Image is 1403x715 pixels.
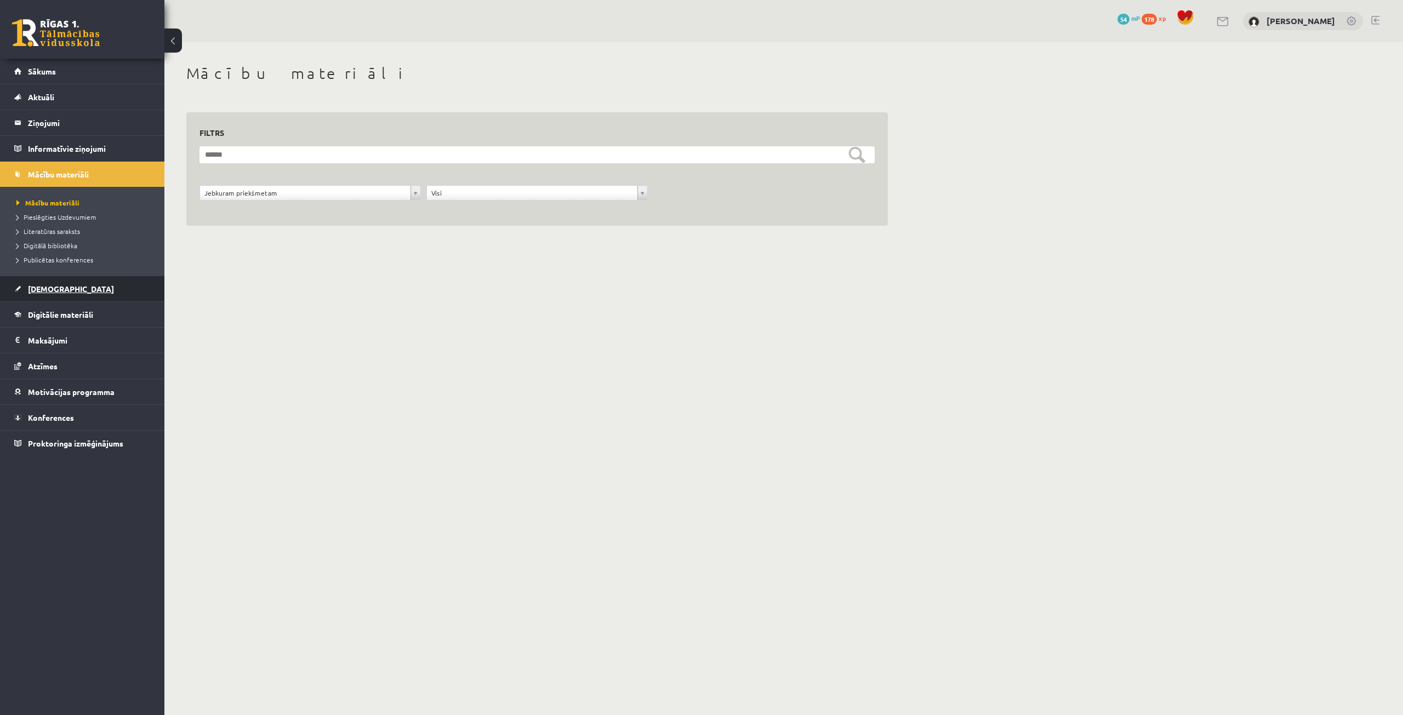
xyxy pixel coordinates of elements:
[28,328,151,353] legend: Maksājumi
[28,66,56,76] span: Sākums
[14,110,151,135] a: Ziņojumi
[14,276,151,301] a: [DEMOGRAPHIC_DATA]
[1117,14,1130,25] span: 54
[16,198,79,207] span: Mācību materiāli
[16,213,96,221] span: Pieslēgties Uzdevumiem
[204,186,406,200] span: Jebkuram priekšmetam
[14,136,151,161] a: Informatīvie ziņojumi
[16,255,93,264] span: Publicētas konferences
[200,186,420,200] a: Jebkuram priekšmetam
[1142,14,1157,25] span: 178
[16,198,153,208] a: Mācību materiāli
[16,227,80,236] span: Literatūras saraksts
[14,431,151,456] a: Proktoringa izmēģinājums
[28,169,89,179] span: Mācību materiāli
[12,19,100,47] a: Rīgas 1. Tālmācības vidusskola
[28,361,58,371] span: Atzīmes
[199,125,862,140] h3: Filtrs
[16,212,153,222] a: Pieslēgties Uzdevumiem
[14,405,151,430] a: Konferences
[1142,14,1171,22] a: 178 xp
[186,64,888,83] h1: Mācību materiāli
[16,255,153,265] a: Publicētas konferences
[14,59,151,84] a: Sākums
[28,136,151,161] legend: Informatīvie ziņojumi
[1267,15,1335,26] a: [PERSON_NAME]
[14,162,151,187] a: Mācību materiāli
[28,438,123,448] span: Proktoringa izmēģinājums
[28,92,54,102] span: Aktuāli
[14,302,151,327] a: Digitālie materiāli
[16,241,153,250] a: Digitālā bibliotēka
[16,226,153,236] a: Literatūras saraksts
[28,110,151,135] legend: Ziņojumi
[1248,16,1259,27] img: Diāna Mežecka
[14,328,151,353] a: Maksājumi
[14,84,151,110] a: Aktuāli
[28,413,74,422] span: Konferences
[28,284,114,294] span: [DEMOGRAPHIC_DATA]
[1117,14,1140,22] a: 54 mP
[427,186,647,200] a: Visi
[28,310,93,319] span: Digitālie materiāli
[28,387,115,397] span: Motivācijas programma
[431,186,633,200] span: Visi
[16,241,77,250] span: Digitālā bibliotēka
[1159,14,1166,22] span: xp
[14,353,151,379] a: Atzīmes
[14,379,151,404] a: Motivācijas programma
[1131,14,1140,22] span: mP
